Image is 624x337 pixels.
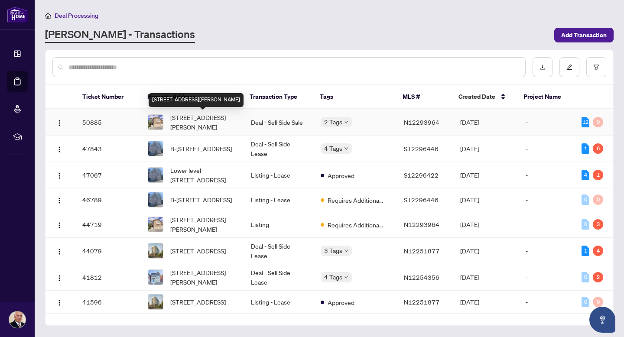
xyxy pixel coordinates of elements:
[458,92,495,101] span: Created Date
[582,117,589,127] div: 12
[170,195,232,204] span: B-[STREET_ADDRESS]
[593,170,603,180] div: 1
[593,194,603,205] div: 0
[324,117,342,127] span: 2 Tags
[460,118,479,126] span: [DATE]
[148,115,163,130] img: thumbnail-img
[460,247,479,255] span: [DATE]
[52,270,66,284] button: Logo
[244,109,314,136] td: Deal - Sell Side Sale
[45,13,51,19] span: home
[344,146,348,151] span: down
[148,270,163,285] img: thumbnail-img
[519,188,575,211] td: -
[244,162,314,188] td: Listing - Lease
[404,298,439,306] span: N12251877
[519,291,575,314] td: -
[75,109,141,136] td: 50885
[148,192,163,207] img: thumbnail-img
[52,193,66,207] button: Logo
[148,168,163,182] img: thumbnail-img
[519,162,575,188] td: -
[75,264,141,291] td: 41812
[328,220,384,230] span: Requires Additional Docs
[56,222,63,229] img: Logo
[75,211,141,238] td: 44719
[56,275,63,282] img: Logo
[404,171,439,179] span: S12296422
[582,272,589,282] div: 0
[9,311,26,328] img: Profile Icon
[344,249,348,253] span: down
[148,217,163,232] img: thumbnail-img
[52,168,66,182] button: Logo
[243,85,312,109] th: Transaction Type
[593,117,603,127] div: 0
[404,220,439,228] span: N12293964
[582,297,589,307] div: 0
[328,171,354,180] span: Approved
[244,238,314,264] td: Deal - Sell Side Lease
[589,307,615,333] button: Open asap
[593,143,603,154] div: 6
[328,195,384,205] span: Requires Additional Docs
[45,27,195,43] a: [PERSON_NAME] - Transactions
[517,85,572,109] th: Project Name
[586,57,606,77] button: filter
[75,85,140,109] th: Ticket Number
[52,244,66,258] button: Logo
[75,291,141,314] td: 41596
[519,211,575,238] td: -
[56,197,63,204] img: Logo
[396,85,452,109] th: MLS #
[519,264,575,291] td: -
[460,298,479,306] span: [DATE]
[460,220,479,228] span: [DATE]
[148,141,163,156] img: thumbnail-img
[244,211,314,238] td: Listing
[593,219,603,230] div: 3
[148,243,163,258] img: thumbnail-img
[460,145,479,152] span: [DATE]
[170,246,226,256] span: [STREET_ADDRESS]
[52,115,66,129] button: Logo
[244,291,314,314] td: Listing - Lease
[460,273,479,281] span: [DATE]
[593,64,599,70] span: filter
[519,238,575,264] td: -
[593,272,603,282] div: 2
[561,28,607,42] span: Add Transaction
[56,120,63,126] img: Logo
[324,143,342,153] span: 4 Tags
[75,238,141,264] td: 44079
[56,299,63,306] img: Logo
[593,297,603,307] div: 0
[404,196,439,204] span: S12296446
[460,171,479,179] span: [DATE]
[582,170,589,180] div: 4
[566,64,572,70] span: edit
[533,57,552,77] button: download
[404,247,439,255] span: N12251877
[55,12,98,19] span: Deal Processing
[554,28,614,42] button: Add Transaction
[519,109,575,136] td: -
[328,298,354,307] span: Approved
[75,188,141,211] td: 46789
[519,136,575,162] td: -
[582,246,589,256] div: 1
[140,85,243,109] th: Property Address
[404,145,439,152] span: S12296446
[7,6,28,23] img: logo
[324,246,342,256] span: 3 Tags
[170,297,226,307] span: [STREET_ADDRESS]
[75,136,141,162] td: 47843
[313,85,396,109] th: Tags
[170,165,237,185] span: Lower level-[STREET_ADDRESS]
[170,215,237,234] span: [STREET_ADDRESS][PERSON_NAME]
[56,146,63,153] img: Logo
[170,144,232,153] span: B-[STREET_ADDRESS]
[56,248,63,255] img: Logo
[559,57,579,77] button: edit
[539,64,546,70] span: download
